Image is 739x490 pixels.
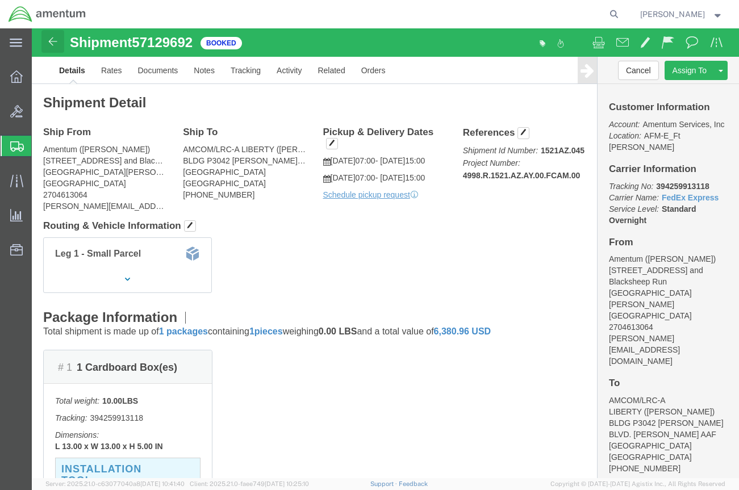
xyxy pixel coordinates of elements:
span: Server: 2025.21.0-c63077040a8 [45,480,185,487]
span: Client: 2025.21.0-faee749 [190,480,309,487]
button: [PERSON_NAME] [640,7,724,21]
a: Feedback [399,480,428,487]
span: Copyright © [DATE]-[DATE] Agistix Inc., All Rights Reserved [550,479,725,489]
span: Ana Nelson [640,8,705,20]
span: [DATE] 10:25:10 [265,480,309,487]
iframe: FS Legacy Container [32,28,739,478]
a: Support [370,480,399,487]
span: [DATE] 10:41:40 [140,480,185,487]
img: logo [8,6,86,23]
